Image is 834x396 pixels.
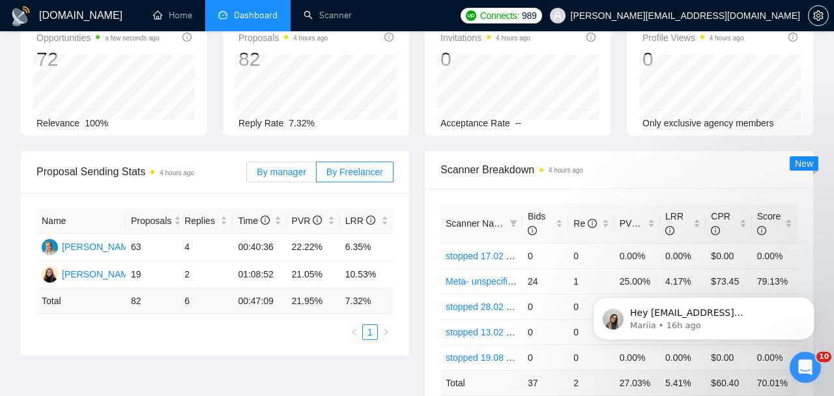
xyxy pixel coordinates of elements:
span: PVR [292,216,323,226]
a: Meta- unspecified - Feedback+ -AI [446,276,585,287]
span: info-circle [588,219,597,228]
span: Connects: [480,8,519,23]
td: $0.00 [706,243,751,268]
td: $ 60.40 [706,370,751,395]
td: 00:40:36 [233,234,286,261]
span: Scanner Name [446,218,506,229]
td: 0 [523,345,568,370]
div: 0 [440,47,530,72]
span: filter [507,214,520,233]
span: info-circle [586,33,596,42]
div: [PERSON_NAME] [62,240,137,254]
span: Score [757,211,781,236]
span: info-circle [711,226,720,235]
span: user [553,11,562,20]
span: Replies [184,214,218,228]
td: 37 [523,370,568,395]
span: 989 [522,8,536,23]
td: 6.35% [340,234,394,261]
img: logo [10,6,31,27]
th: Name [36,208,126,234]
span: info-circle [788,33,798,42]
span: Only exclusive agency members [642,118,774,128]
td: 01:08:52 [233,261,286,289]
td: 7.32 % [340,289,394,314]
span: Proposal Sending Stats [36,163,246,180]
a: stopped 19.08 - Meta Ads - cases/hook- generating $k [446,352,665,363]
span: info-circle [384,33,394,42]
td: 0 [523,294,568,319]
span: Opportunities [36,30,160,46]
span: PVR [620,218,650,229]
span: Scanner Breakdown [440,162,798,178]
a: AS[PERSON_NAME] [42,241,137,251]
td: 4.17% [660,268,706,294]
a: searchScanner [304,10,352,21]
button: left [347,324,362,340]
span: info-circle [261,216,270,225]
th: Proposals [126,208,179,234]
td: 0 [523,319,568,345]
time: 4 hours ago [549,167,583,174]
p: Message from Mariia, sent 16h ago [57,50,225,62]
td: 00:47:09 [233,289,286,314]
td: 0 [568,319,614,345]
time: 4 hours ago [293,35,328,42]
span: Proposals [131,214,171,228]
td: 19 [126,261,179,289]
td: 1 [568,268,614,294]
time: 4 hours ago [496,35,530,42]
div: 72 [36,47,160,72]
span: filter [510,219,517,227]
li: 1 [362,324,378,340]
td: 27.03 % [614,370,660,395]
td: 0 [568,294,614,319]
span: Reply Rate [238,118,283,128]
time: a few seconds ago [105,35,159,42]
td: 2 [179,261,233,289]
td: 0.00% [660,243,706,268]
div: 82 [238,47,328,72]
span: New [795,158,813,169]
td: 21.95 % [287,289,340,314]
span: 10 [816,352,831,362]
div: [PERSON_NAME] [62,267,137,281]
span: info-circle [640,219,650,228]
td: 0.00% [614,243,660,268]
td: 82 [126,289,179,314]
span: By Freelancer [326,167,383,177]
span: -- [515,118,521,128]
span: left [351,328,358,336]
span: setting [809,10,828,21]
td: 70.01 % [752,370,798,395]
td: 63 [126,234,179,261]
img: AS [42,239,58,255]
td: Total [440,370,523,395]
a: stopped 13.02 - Google&Meta Ads - consult(audit) - AI [446,327,664,337]
span: 100% [85,118,108,128]
span: Profile Views [642,30,744,46]
span: LRR [345,216,375,226]
span: info-circle [182,33,192,42]
td: 79.13% [752,268,798,294]
li: Previous Page [347,324,362,340]
td: 0 [568,345,614,370]
td: 6 [179,289,233,314]
span: info-circle [366,216,375,225]
img: TB [42,266,58,283]
img: upwork-logo.png [466,10,476,21]
span: Hey [EMAIL_ADDRESS][DOMAIN_NAME], Looks like your Upwork agency A&T Digital Agency ran out of con... [57,38,221,229]
td: 21.05% [287,261,340,289]
a: stopped 17.02 - Google Ads - ecommerce/AI - $500+ [446,251,659,261]
a: homeHome [153,10,192,21]
td: 0 [523,243,568,268]
a: 1 [363,325,377,339]
span: info-circle [528,226,537,235]
div: 0 [642,47,744,72]
button: right [378,324,394,340]
span: dashboard [218,10,227,20]
span: LRR [665,211,683,236]
span: Bids [528,211,545,236]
